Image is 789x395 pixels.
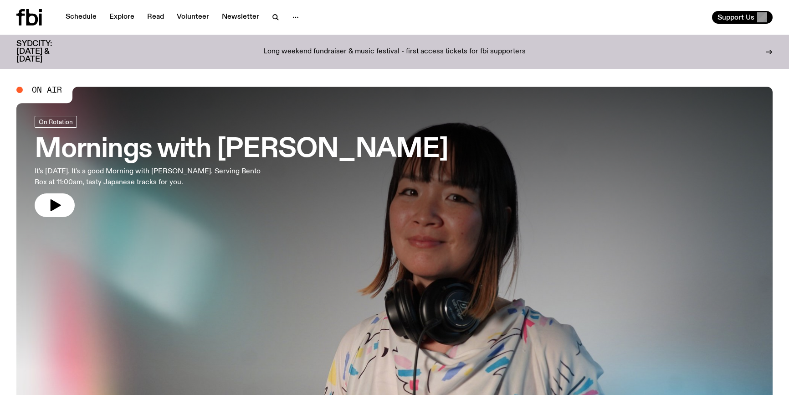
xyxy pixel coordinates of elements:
a: Schedule [60,11,102,24]
a: Explore [104,11,140,24]
span: On Air [32,86,62,94]
h3: SYDCITY: [DATE] & [DATE] [16,40,75,63]
a: Mornings with [PERSON_NAME]It's [DATE]. It's a good Morning with [PERSON_NAME]. Serving Bento Box... [35,116,448,217]
a: Read [142,11,169,24]
a: On Rotation [35,116,77,128]
span: On Rotation [39,118,73,125]
a: Newsletter [216,11,265,24]
p: It's [DATE]. It's a good Morning with [PERSON_NAME]. Serving Bento Box at 11:00am, tasty Japanese... [35,166,268,188]
h3: Mornings with [PERSON_NAME] [35,137,448,162]
span: Support Us [717,13,754,21]
button: Support Us [712,11,773,24]
p: Long weekend fundraiser & music festival - first access tickets for fbi supporters [263,48,526,56]
a: Volunteer [171,11,215,24]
